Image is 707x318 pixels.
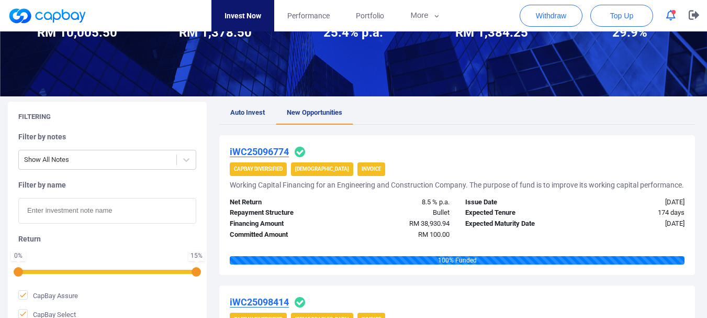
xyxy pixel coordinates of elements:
div: Repayment Structure [222,207,340,218]
div: Expected Maturity Date [457,218,575,229]
div: Committed Amount [222,229,340,240]
div: 174 days [575,207,692,218]
span: Auto Invest [230,108,265,116]
div: Issue Date [457,197,575,208]
h5: Filtering [18,112,51,122]
span: Top Up [610,10,633,21]
button: Top Up [590,5,653,27]
h3: RM 1,384.25 [455,24,528,41]
div: [DATE] [575,218,692,229]
span: CapBay Assure [18,290,78,301]
h3: 29.9% [612,24,647,41]
div: 0 % [13,253,24,259]
h5: Filter by name [18,180,196,190]
u: iWC25096774 [230,146,289,157]
strong: [DEMOGRAPHIC_DATA] [295,166,349,172]
u: iWC25098414 [230,297,289,308]
div: 100 % Funded [230,256,684,265]
span: Portfolio [356,10,384,21]
span: RM 100.00 [418,231,450,238]
span: Performance [287,10,330,21]
h3: RM 10,005.50 [37,24,117,41]
strong: Invoice [362,166,381,172]
button: Withdraw [520,5,582,27]
h3: RM 1,378.50 [179,24,252,41]
h5: Working Capital Financing for an Engineering and Construction Company. The purpose of fund is to ... [230,180,684,190]
div: 8.5 % p.a. [340,197,457,208]
input: Enter investment note name [18,198,196,224]
h5: Return [18,234,196,244]
strong: CapBay Diversified [234,166,283,172]
span: RM 38,930.94 [409,220,450,227]
div: [DATE] [575,197,692,208]
div: 15 % [190,253,203,259]
div: Expected Tenure [457,207,575,218]
h3: 25.4% p.a. [323,24,383,41]
div: Bullet [340,207,457,218]
div: Financing Amount [222,218,340,229]
span: New Opportunities [287,108,342,116]
h5: Filter by notes [18,132,196,141]
div: Net Return [222,197,340,208]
